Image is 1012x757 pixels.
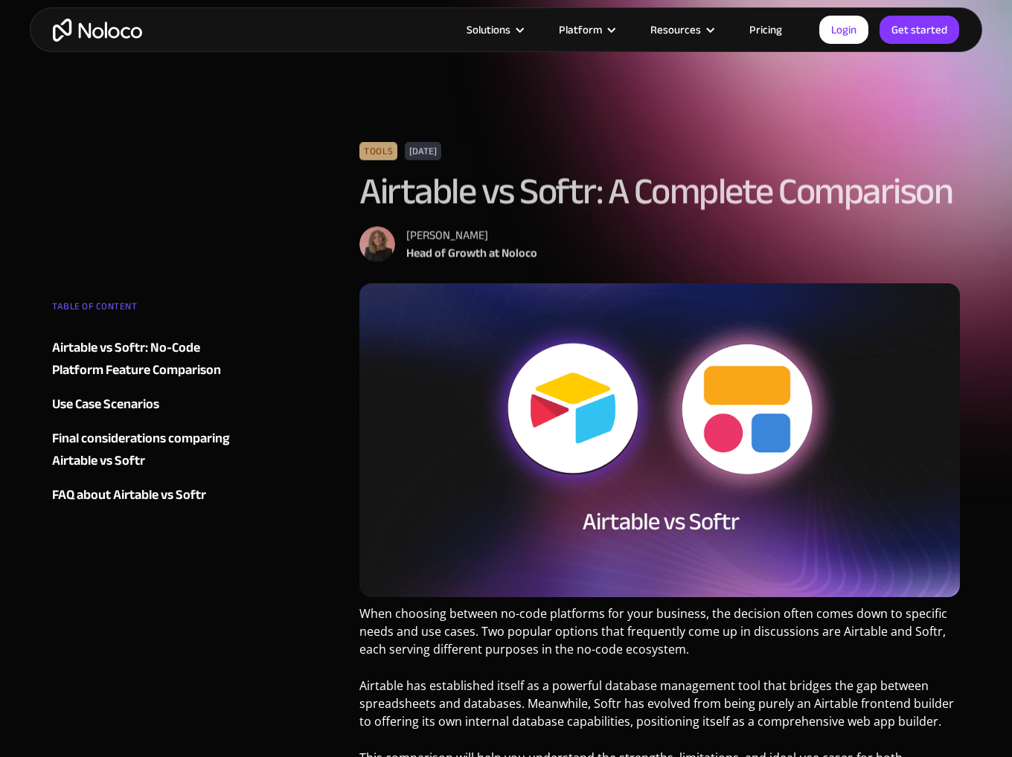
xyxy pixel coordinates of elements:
[359,142,397,160] div: Tools
[359,677,960,741] p: Airtable has established itself as a powerful database management tool that bridges the gap betwe...
[52,484,232,506] a: FAQ about Airtable vs Softr
[406,244,537,262] div: Head of Growth at Noloco
[52,337,232,381] a: Airtable vs Softr: No-Code Platform Feature Comparison
[632,20,731,39] div: Resources
[819,16,868,44] a: Login
[359,171,960,211] h1: Airtable vs Softr: A Complete Comparison
[359,605,960,669] p: When choosing between no-code platforms for your business, the decision often comes down to speci...
[540,20,632,39] div: Platform
[650,20,701,39] div: Resources
[448,20,540,39] div: Solutions
[52,295,232,325] div: TABLE OF CONTENT
[467,20,510,39] div: Solutions
[53,19,142,42] a: home
[731,20,801,39] a: Pricing
[559,20,602,39] div: Platform
[52,393,159,416] div: Use Case Scenarios
[406,142,442,160] div: [DATE]
[880,16,959,44] a: Get started
[52,428,232,472] a: Final considerations comparing Airtable vs Softr
[52,484,206,506] div: FAQ about Airtable vs Softr
[406,226,537,244] div: [PERSON_NAME]
[52,393,232,416] a: Use Case Scenarios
